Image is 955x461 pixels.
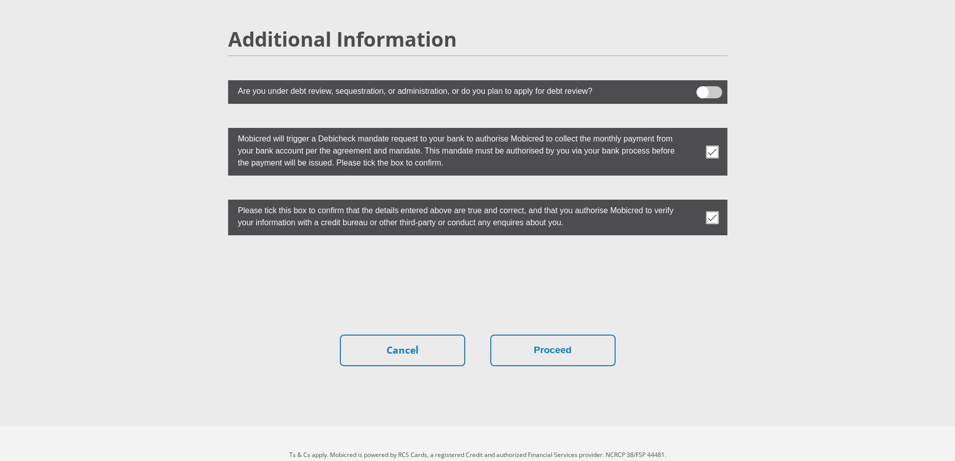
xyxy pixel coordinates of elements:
[228,80,677,100] label: Are you under debt review, sequestration, or administration, or do you plan to apply for debt rev...
[228,27,727,51] h2: Additional Information
[228,128,677,172] label: Mobicred will trigger a Debicheck mandate request to your bank to authorise Mobicred to collect t...
[228,200,677,231] label: Please tick this box to confirm that the details entered above are true and correct, and that you...
[340,335,465,366] a: Cancel
[200,450,756,459] p: Ts & Cs apply. Mobicred is powered by RCS Cards, a registered Credit and authorized Financial Ser...
[402,259,554,298] iframe: reCAPTCHA
[490,335,616,366] button: Proceed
